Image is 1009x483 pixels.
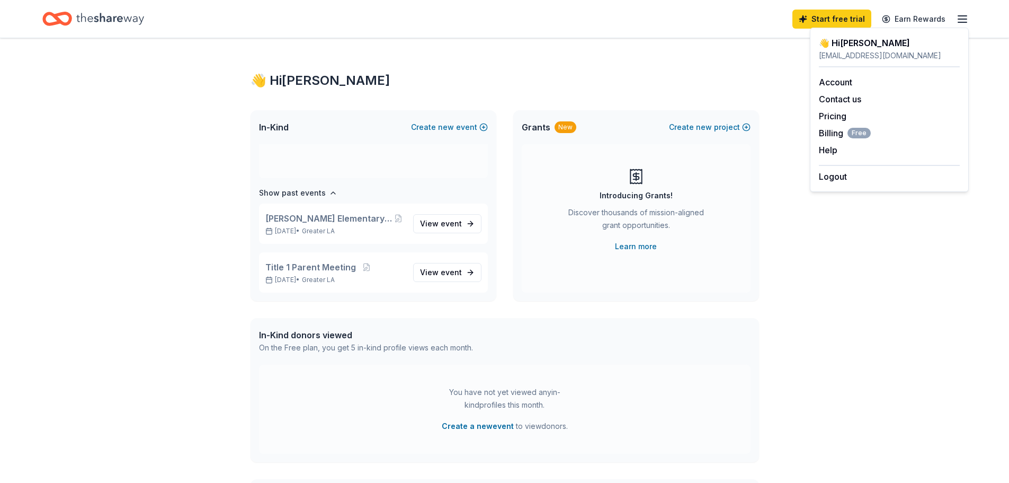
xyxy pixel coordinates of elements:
div: [EMAIL_ADDRESS][DOMAIN_NAME] [819,49,960,62]
a: Home [42,6,144,31]
button: Createnewevent [411,121,488,134]
div: Discover thousands of mission-aligned grant opportunities. [564,206,708,236]
button: Help [819,144,837,156]
button: Create a newevent [442,420,514,433]
span: to view donors . [442,420,568,433]
a: Start free trial [792,10,871,29]
div: On the Free plan, you get 5 in-kind profile views each month. [259,341,473,354]
div: Introducing Grants! [600,189,673,202]
span: Billing [819,127,871,139]
div: You have not yet viewed any in-kind profiles this month. [439,386,571,411]
a: Earn Rewards [876,10,952,29]
a: Pricing [819,111,846,121]
button: Createnewproject [669,121,751,134]
span: new [696,121,712,134]
h4: Show past events [259,187,326,199]
span: [PERSON_NAME] Elementary Volunteer Appreciation [265,212,392,225]
span: Greater LA [302,276,335,284]
span: event [441,219,462,228]
div: New [555,121,576,133]
div: 👋 Hi [PERSON_NAME] [819,37,960,49]
span: event [441,268,462,277]
p: [DATE] • [265,227,405,235]
span: new [438,121,454,134]
button: Contact us [819,93,861,106]
div: In-Kind donors viewed [259,329,473,341]
span: Free [847,128,871,138]
button: BillingFree [819,127,871,139]
a: Learn more [615,240,657,253]
span: View [420,266,462,279]
button: Logout [819,170,847,183]
button: Show past events [259,187,337,199]
span: Greater LA [302,227,335,235]
p: [DATE] • [265,276,405,284]
span: In-Kind [259,121,289,134]
span: View [420,217,462,230]
span: Grants [522,121,550,134]
a: Account [819,77,852,87]
div: 👋 Hi [PERSON_NAME] [251,72,759,89]
a: View event [413,263,481,282]
span: Title 1 Parent Meeting [265,261,356,274]
a: View event [413,214,481,233]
